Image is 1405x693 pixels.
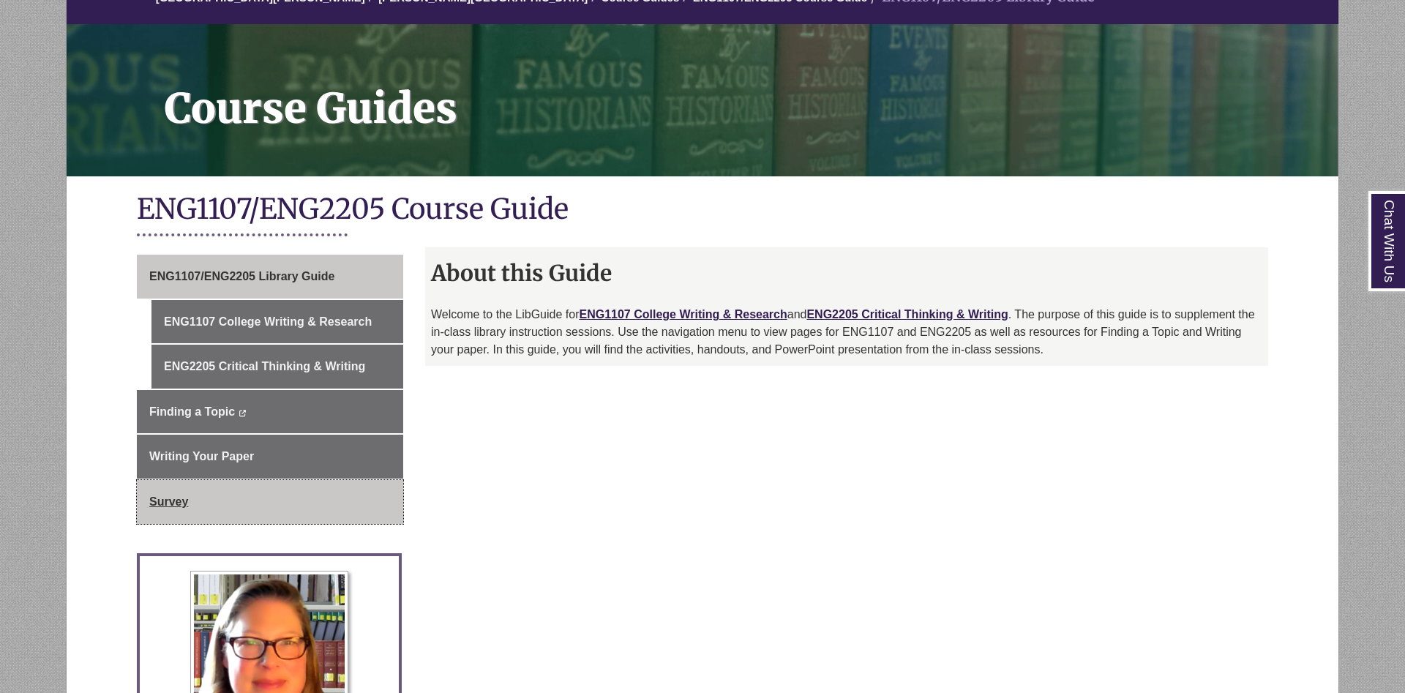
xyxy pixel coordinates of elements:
[67,24,1338,176] a: Course Guides
[151,300,403,344] a: ENG1107 College Writing & Research
[149,495,188,508] span: Survey
[149,270,334,282] span: ENG1107/ENG2205 Library Guide
[149,405,235,418] span: Finding a Topic
[806,308,1008,321] a: ENG2205 Critical Thinking & Writing
[137,480,403,524] a: Survey
[137,255,403,299] a: ENG1107/ENG2205 Library Guide
[149,450,254,462] span: Writing Your Paper
[137,435,403,479] a: Writing Your Paper
[238,410,246,416] i: This link opens in a new window
[431,306,1262,359] p: Welcome to the LibGuide for and . The purpose of this guide is to supplement the in-class library...
[425,255,1268,291] h2: About this Guide
[137,390,403,434] a: Finding a Topic
[149,24,1338,157] h1: Course Guides
[137,255,403,524] div: Guide Page Menu
[151,345,403,389] a: ENG2205 Critical Thinking & Writing
[579,308,787,321] a: ENG1107 College Writing & Research
[137,191,1268,230] h1: ENG1107/ENG2205 Course Guide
